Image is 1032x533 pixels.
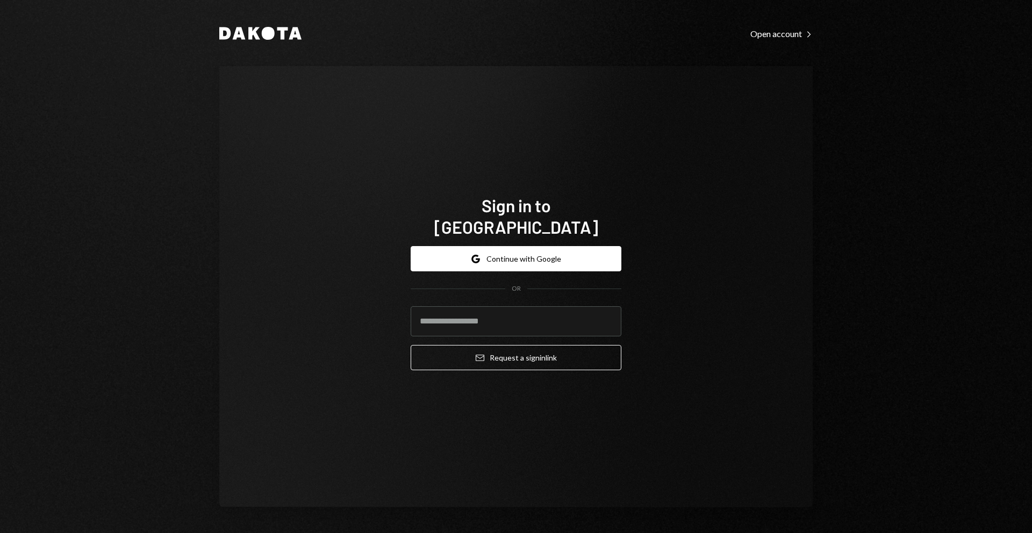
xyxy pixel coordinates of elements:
div: OR [512,284,521,293]
button: Continue with Google [411,246,621,271]
button: Request a signinlink [411,345,621,370]
div: Open account [750,28,813,39]
h1: Sign in to [GEOGRAPHIC_DATA] [411,195,621,237]
a: Open account [750,27,813,39]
